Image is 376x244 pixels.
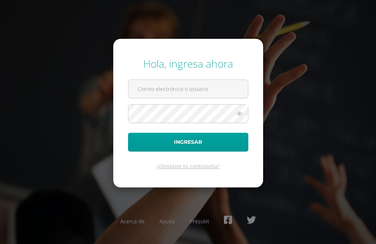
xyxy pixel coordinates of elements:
[160,218,175,225] a: Ayuda
[128,80,248,98] input: Correo electrónico o usuario
[190,218,209,225] a: Presskit
[156,163,220,170] a: ¿Olvidaste tu contraseña?
[128,57,248,71] div: Hola, ingresa ahora
[120,218,145,225] a: Acerca de
[128,133,248,152] button: Ingresar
